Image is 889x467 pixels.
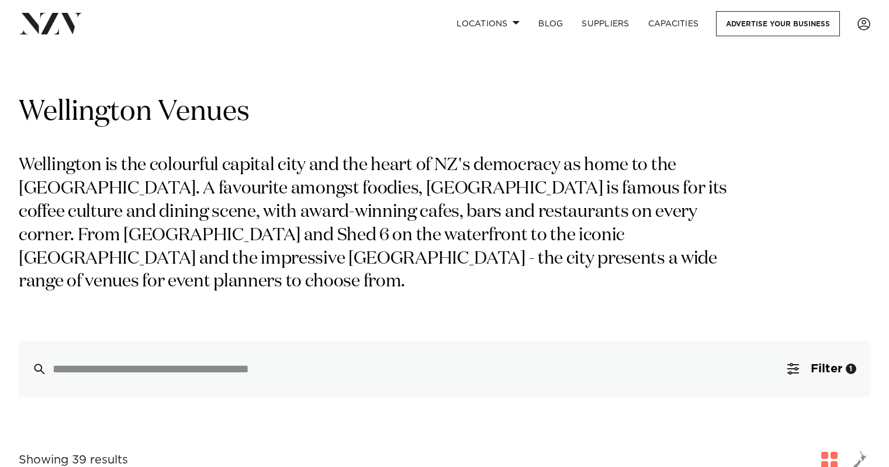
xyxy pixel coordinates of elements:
[447,11,529,36] a: Locations
[572,11,638,36] a: SUPPLIERS
[529,11,572,36] a: BLOG
[811,363,842,375] span: Filter
[19,154,741,294] p: Wellington is the colourful capital city and the heart of NZ's democracy as home to the [GEOGRAPH...
[773,341,870,397] button: Filter1
[19,13,82,34] img: nzv-logo.png
[19,94,870,131] h1: Wellington Venues
[716,11,840,36] a: Advertise your business
[639,11,708,36] a: Capacities
[846,364,856,374] div: 1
